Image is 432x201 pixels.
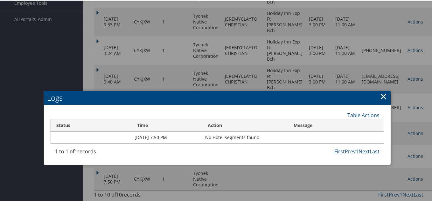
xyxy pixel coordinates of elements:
[55,147,129,158] div: 1 to 1 of records
[74,147,77,154] span: 1
[202,119,288,131] th: Action: activate to sort column ascending
[380,89,387,102] a: Close
[370,147,380,154] a: Last
[334,147,345,154] a: First
[347,111,380,118] a: Table Actions
[356,147,359,154] a: 1
[131,119,202,131] th: Time: activate to sort column ascending
[51,119,131,131] th: Status: activate to sort column ascending
[131,131,202,143] td: [DATE] 7:50 PM
[345,147,356,154] a: Prev
[44,90,391,104] h2: Logs
[288,119,384,131] th: Message: activate to sort column ascending
[359,147,370,154] a: Next
[202,131,288,143] td: No Hotel segments found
